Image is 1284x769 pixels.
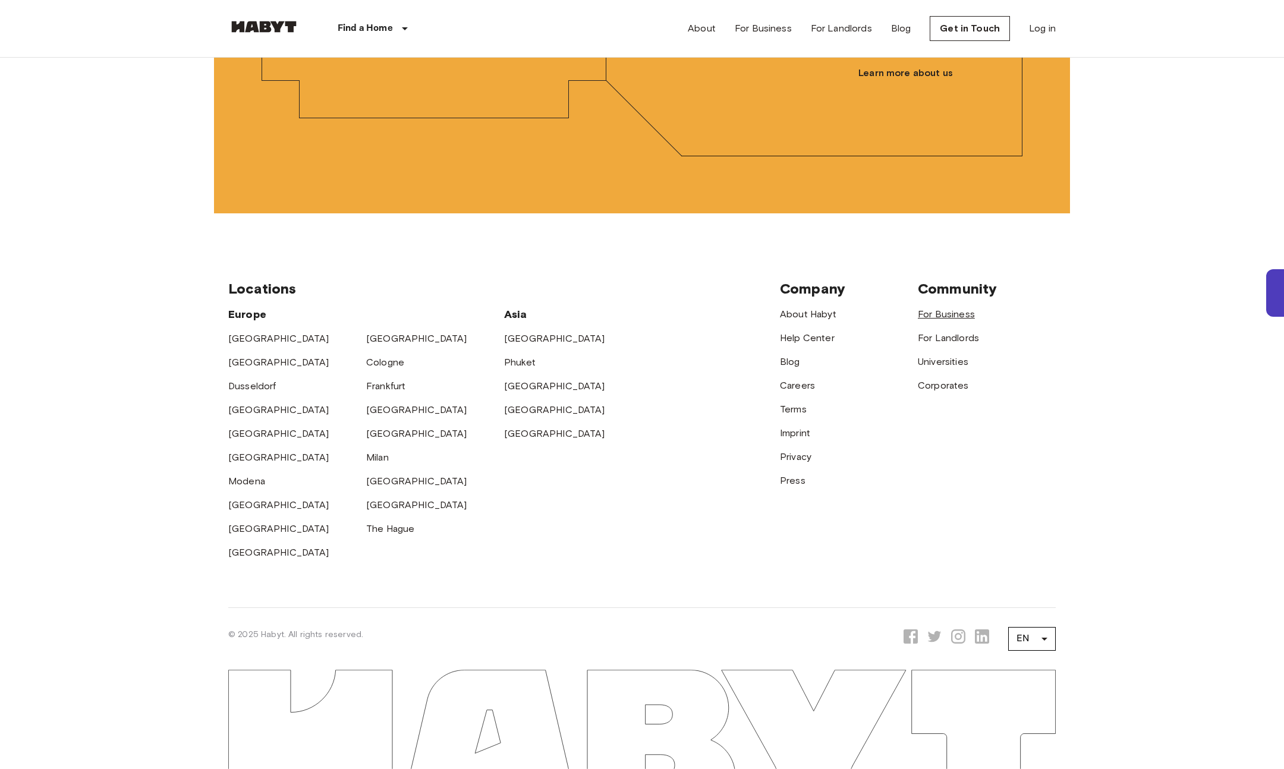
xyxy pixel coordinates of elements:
[858,66,965,80] a: Learn more about us
[918,280,997,297] span: Community
[366,452,389,463] a: Milan
[366,428,467,439] a: [GEOGRAPHIC_DATA]
[366,475,467,487] a: [GEOGRAPHIC_DATA]
[228,280,296,297] span: Locations
[1029,21,1056,36] a: Log in
[780,451,811,462] a: Privacy
[1008,622,1056,655] div: EN
[228,308,266,321] span: Europe
[780,404,807,415] a: Terms
[366,404,467,415] a: [GEOGRAPHIC_DATA]
[228,547,329,558] a: [GEOGRAPHIC_DATA]
[780,280,845,297] span: Company
[951,629,965,648] a: Opens a new tab to Habyt Instagram page
[504,333,605,344] a: [GEOGRAPHIC_DATA]
[366,333,467,344] a: [GEOGRAPHIC_DATA]
[811,21,872,36] a: For Landlords
[504,380,605,392] a: [GEOGRAPHIC_DATA]
[780,427,810,439] a: Imprint
[918,356,968,367] a: Universities
[228,499,329,510] a: [GEOGRAPHIC_DATA]
[918,332,979,343] a: For Landlords
[228,629,363,639] span: © 2025 Habyt. All rights reserved.
[228,523,329,534] a: [GEOGRAPHIC_DATA]
[927,629,942,648] a: Opens a new tab to Habyt X page
[891,21,911,36] a: Blog
[228,475,265,487] a: Modena
[780,332,835,343] a: Help Center
[504,308,527,321] span: Asia
[735,21,792,36] a: For Business
[780,356,800,367] a: Blog
[904,629,918,648] a: Opens a new tab to Habyt Facebook page
[228,357,329,368] a: [GEOGRAPHIC_DATA]
[228,428,329,439] a: [GEOGRAPHIC_DATA]
[918,380,969,391] a: Corporates
[780,308,836,320] a: About Habyt
[366,499,467,510] a: [GEOGRAPHIC_DATA]
[228,333,329,344] a: [GEOGRAPHIC_DATA]
[688,21,716,36] a: About
[228,21,300,33] img: Habyt
[780,475,805,486] a: Press
[504,404,605,415] a: [GEOGRAPHIC_DATA]
[228,404,329,415] a: [GEOGRAPHIC_DATA]
[366,357,404,368] a: Cologne
[780,380,815,391] a: Careers
[366,523,414,534] a: The Hague
[228,452,329,463] a: [GEOGRAPHIC_DATA]
[930,16,1010,41] a: Get in Touch
[228,380,276,392] a: Dusseldorf
[366,380,405,392] a: Frankfurt
[504,357,536,368] a: Phuket
[975,629,989,648] a: Opens a new tab to Habyt LinkedIn page
[504,428,605,439] a: [GEOGRAPHIC_DATA]
[918,308,975,320] a: For Business
[338,21,393,36] p: Find a Home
